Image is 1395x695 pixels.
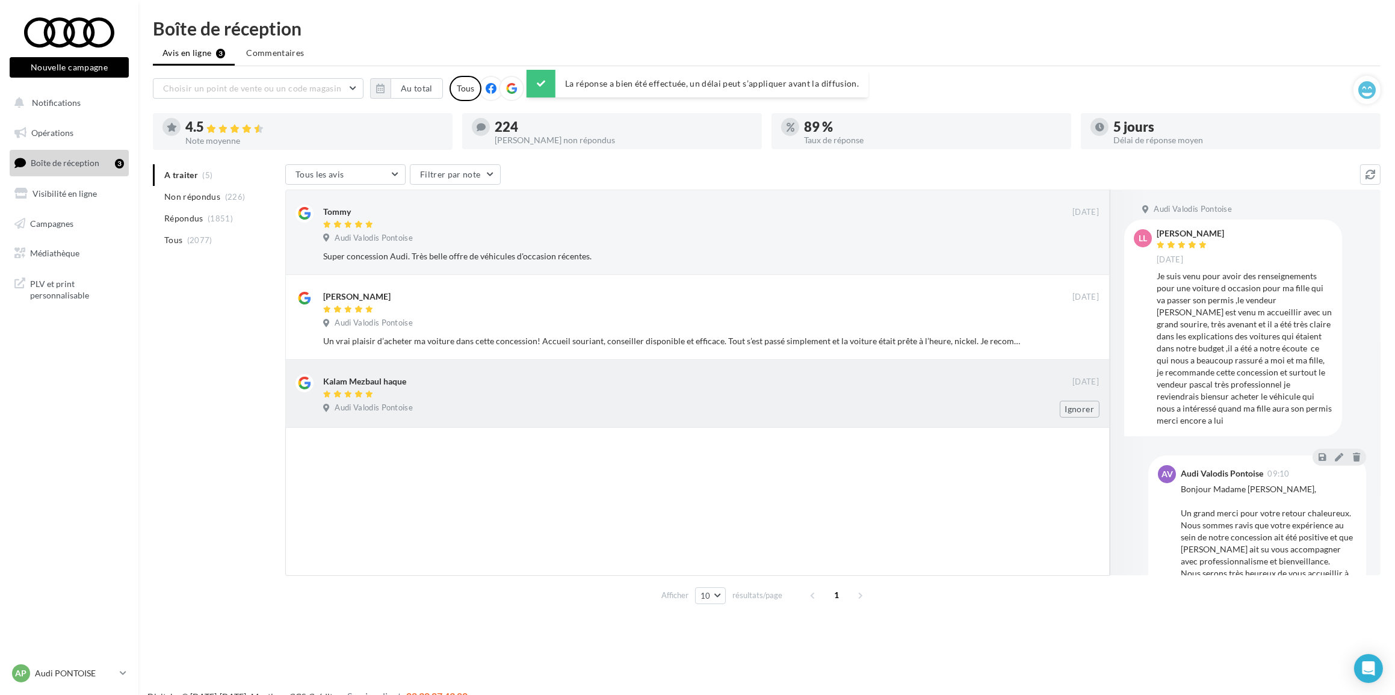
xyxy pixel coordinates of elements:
[804,120,1062,134] div: 89 %
[31,158,99,168] span: Boîte de réception
[695,587,726,604] button: 10
[1181,483,1356,652] div: Bonjour Madame [PERSON_NAME], Un grand merci pour votre retour chaleureux. Nous sommes ravis que ...
[1113,120,1371,134] div: 5 jours
[185,137,443,145] div: Note moyenne
[410,164,501,185] button: Filtrer par note
[391,78,443,99] button: Au total
[185,120,443,134] div: 4.5
[1113,136,1371,144] div: Délai de réponse moyen
[163,83,341,93] span: Choisir un point de vente ou un code magasin
[335,403,413,413] span: Audi Valodis Pontoise
[115,159,124,168] div: 3
[35,667,115,679] p: Audi PONTOISE
[7,241,131,266] a: Médiathèque
[32,188,97,199] span: Visibilité en ligne
[7,90,126,116] button: Notifications
[7,271,131,306] a: PLV et print personnalisable
[370,78,443,99] button: Au total
[30,276,124,301] span: PLV et print personnalisable
[164,234,182,246] span: Tous
[10,662,129,685] a: AP Audi PONTOISE
[187,235,212,245] span: (2077)
[1072,292,1099,303] span: [DATE]
[30,218,73,228] span: Campagnes
[1139,232,1147,244] span: LL
[495,120,752,134] div: 224
[335,318,413,329] span: Audi Valodis Pontoise
[246,47,304,59] span: Commentaires
[335,233,413,244] span: Audi Valodis Pontoise
[1060,401,1100,418] button: Ignorer
[30,248,79,258] span: Médiathèque
[827,585,846,605] span: 1
[153,78,363,99] button: Choisir un point de vente ou un code magasin
[495,136,752,144] div: [PERSON_NAME] non répondus
[31,128,73,138] span: Opérations
[1157,270,1332,427] div: Je suis venu pour avoir des renseignements pour une voiture d occasion pour ma fille qui va passe...
[164,212,203,224] span: Répondus
[1157,255,1183,265] span: [DATE]
[1157,229,1224,238] div: [PERSON_NAME]
[804,136,1062,144] div: Taux de réponse
[7,211,131,236] a: Campagnes
[323,375,406,388] div: Kalam Mezbaul haque
[323,291,391,303] div: [PERSON_NAME]
[153,19,1381,37] div: Boîte de réception
[1072,207,1099,218] span: [DATE]
[164,191,220,203] span: Non répondus
[1354,654,1383,683] div: Open Intercom Messenger
[285,164,406,185] button: Tous les avis
[1161,468,1173,480] span: AV
[16,667,27,679] span: AP
[295,169,344,179] span: Tous les avis
[323,250,1021,262] div: Super concession Audi. Très belle offre de véhicules d'occasion récentes.
[1154,204,1232,215] span: Audi Valodis Pontoise
[7,150,131,176] a: Boîte de réception3
[7,120,131,146] a: Opérations
[527,70,868,97] div: La réponse a bien été effectuée, un délai peut s’appliquer avant la diffusion.
[323,206,351,218] div: Tommy
[1267,470,1290,478] span: 09:10
[1181,469,1263,478] div: Audi Valodis Pontoise
[225,192,246,202] span: (226)
[7,181,131,206] a: Visibilité en ligne
[732,590,782,601] span: résultats/page
[661,590,688,601] span: Afficher
[701,591,711,601] span: 10
[450,76,481,101] div: Tous
[32,97,81,108] span: Notifications
[10,57,129,78] button: Nouvelle campagne
[323,335,1021,347] div: Un vrai plaisir d’acheter ma voiture dans cette concession! Accueil souriant, conseiller disponib...
[1072,377,1099,388] span: [DATE]
[208,214,233,223] span: (1851)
